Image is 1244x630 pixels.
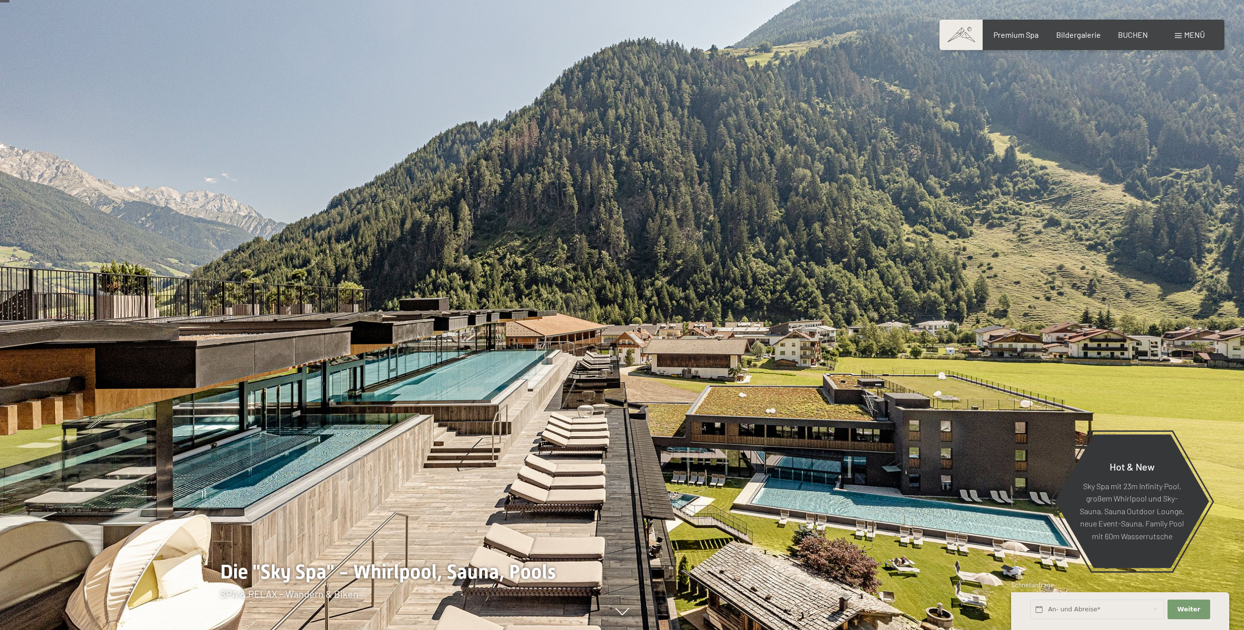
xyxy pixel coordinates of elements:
p: Sky Spa mit 23m Infinity Pool, großem Whirlpool und Sky-Sauna, Sauna Outdoor Lounge, neue Event-S... [1079,479,1185,542]
span: Hot & New [1110,460,1155,472]
span: Menü [1184,30,1205,39]
a: Bildergalerie [1056,30,1101,39]
a: Premium Spa [993,30,1039,39]
span: Weiter [1177,605,1200,614]
span: Schnellanfrage [1011,581,1054,589]
a: BUCHEN [1118,30,1148,39]
button: Weiter [1168,600,1210,620]
a: Hot & New Sky Spa mit 23m Infinity Pool, großem Whirlpool und Sky-Sauna, Sauna Outdoor Lounge, ne... [1054,434,1210,569]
